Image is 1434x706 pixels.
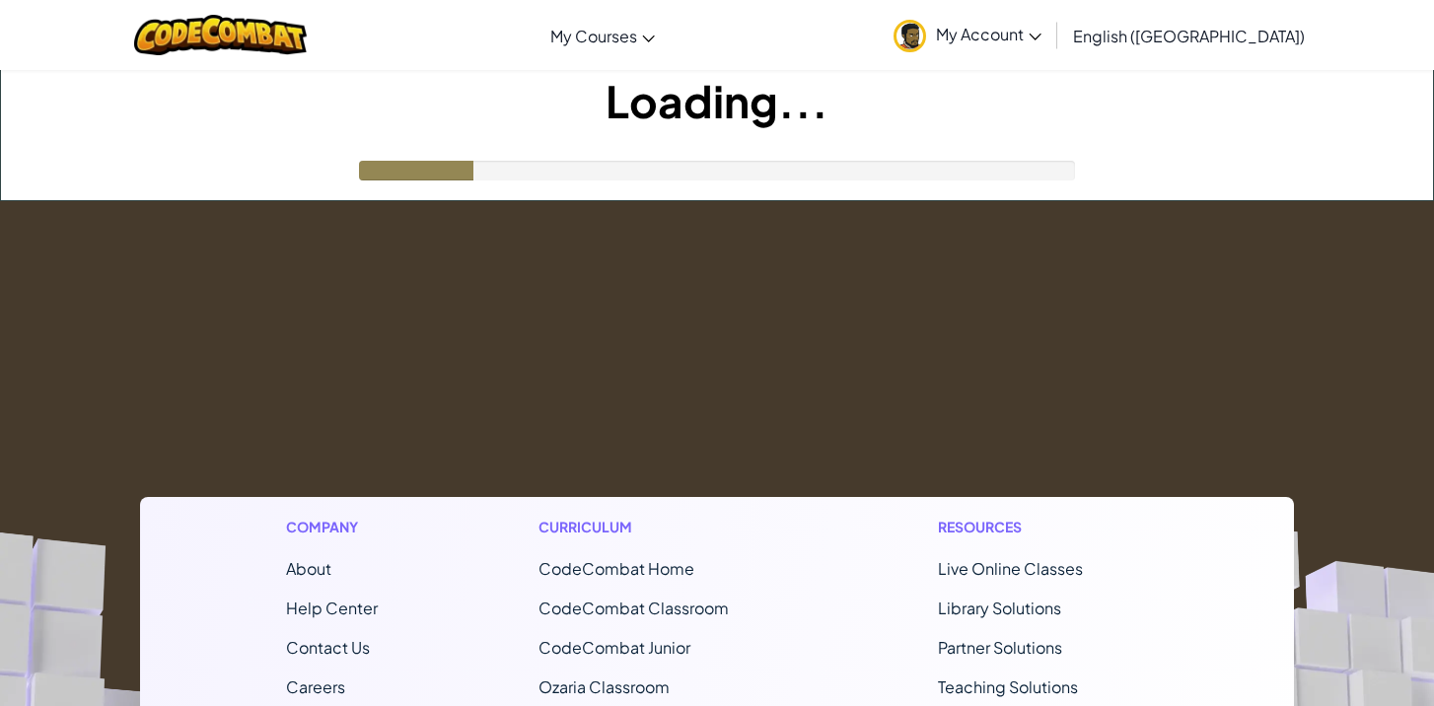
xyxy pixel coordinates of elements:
[938,676,1078,697] a: Teaching Solutions
[938,598,1061,618] a: Library Solutions
[884,4,1051,66] a: My Account
[1073,26,1305,46] span: English ([GEOGRAPHIC_DATA])
[538,558,694,579] span: CodeCombat Home
[1,70,1433,131] h1: Loading...
[538,598,729,618] a: CodeCombat Classroom
[938,558,1083,579] a: Live Online Classes
[286,637,370,658] span: Contact Us
[894,20,926,52] img: avatar
[540,9,665,62] a: My Courses
[938,637,1062,658] a: Partner Solutions
[1063,9,1315,62] a: English ([GEOGRAPHIC_DATA])
[538,676,670,697] a: Ozaria Classroom
[286,598,378,618] a: Help Center
[286,517,378,537] h1: Company
[134,15,307,55] img: CodeCombat logo
[936,24,1041,44] span: My Account
[286,558,331,579] a: About
[286,676,345,697] a: Careers
[550,26,637,46] span: My Courses
[938,517,1148,537] h1: Resources
[538,517,777,537] h1: Curriculum
[538,637,690,658] a: CodeCombat Junior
